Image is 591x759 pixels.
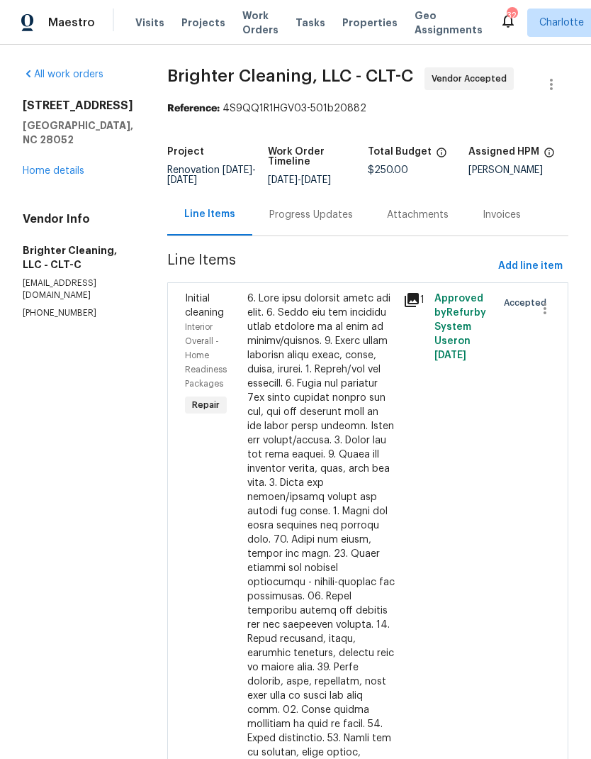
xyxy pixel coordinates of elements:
[387,208,449,222] div: Attachments
[301,175,331,185] span: [DATE]
[342,16,398,30] span: Properties
[167,253,492,279] span: Line Items
[181,16,225,30] span: Projects
[368,165,408,175] span: $250.00
[23,212,133,226] h4: Vendor Info
[269,208,353,222] div: Progress Updates
[403,292,426,309] div: 1
[498,257,563,275] span: Add line item
[167,165,256,185] span: Renovation
[539,16,584,30] span: Charlotte
[544,147,555,165] span: The hpm assigned to this work order.
[167,67,413,84] span: Brighter Cleaning, LLC - CLT-C
[23,243,133,272] h5: Brighter Cleaning, LLC - CLT-C
[185,294,224,318] span: Initial cleaning
[167,101,568,116] div: 4S9QQ1R1HGV03-501b20882
[184,207,235,221] div: Line Items
[223,165,252,175] span: [DATE]
[434,350,466,360] span: [DATE]
[242,9,278,37] span: Work Orders
[135,16,164,30] span: Visits
[432,72,512,86] span: Vendor Accepted
[268,147,368,167] h5: Work Order Timeline
[23,277,133,301] p: [EMAIL_ADDRESS][DOMAIN_NAME]
[436,147,447,165] span: The total cost of line items that have been proposed by Opendoor. This sum includes line items th...
[185,323,227,388] span: Interior Overall - Home Readiness Packages
[468,165,569,175] div: [PERSON_NAME]
[167,147,204,157] h5: Project
[492,253,568,279] button: Add line item
[504,296,552,310] span: Accepted
[167,104,220,113] b: Reference:
[434,294,486,360] span: Approved by Refurby System User on
[48,16,95,30] span: Maestro
[368,147,432,157] h5: Total Budget
[186,398,225,412] span: Repair
[415,9,483,37] span: Geo Assignments
[507,9,517,23] div: 32
[268,175,331,185] span: -
[23,307,133,319] p: [PHONE_NUMBER]
[23,70,103,79] a: All work orders
[268,175,298,185] span: [DATE]
[167,175,197,185] span: [DATE]
[295,18,325,28] span: Tasks
[23,118,133,147] h5: [GEOGRAPHIC_DATA], NC 28052
[23,166,84,176] a: Home details
[23,99,133,113] h2: [STREET_ADDRESS]
[483,208,521,222] div: Invoices
[468,147,539,157] h5: Assigned HPM
[167,165,256,185] span: -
